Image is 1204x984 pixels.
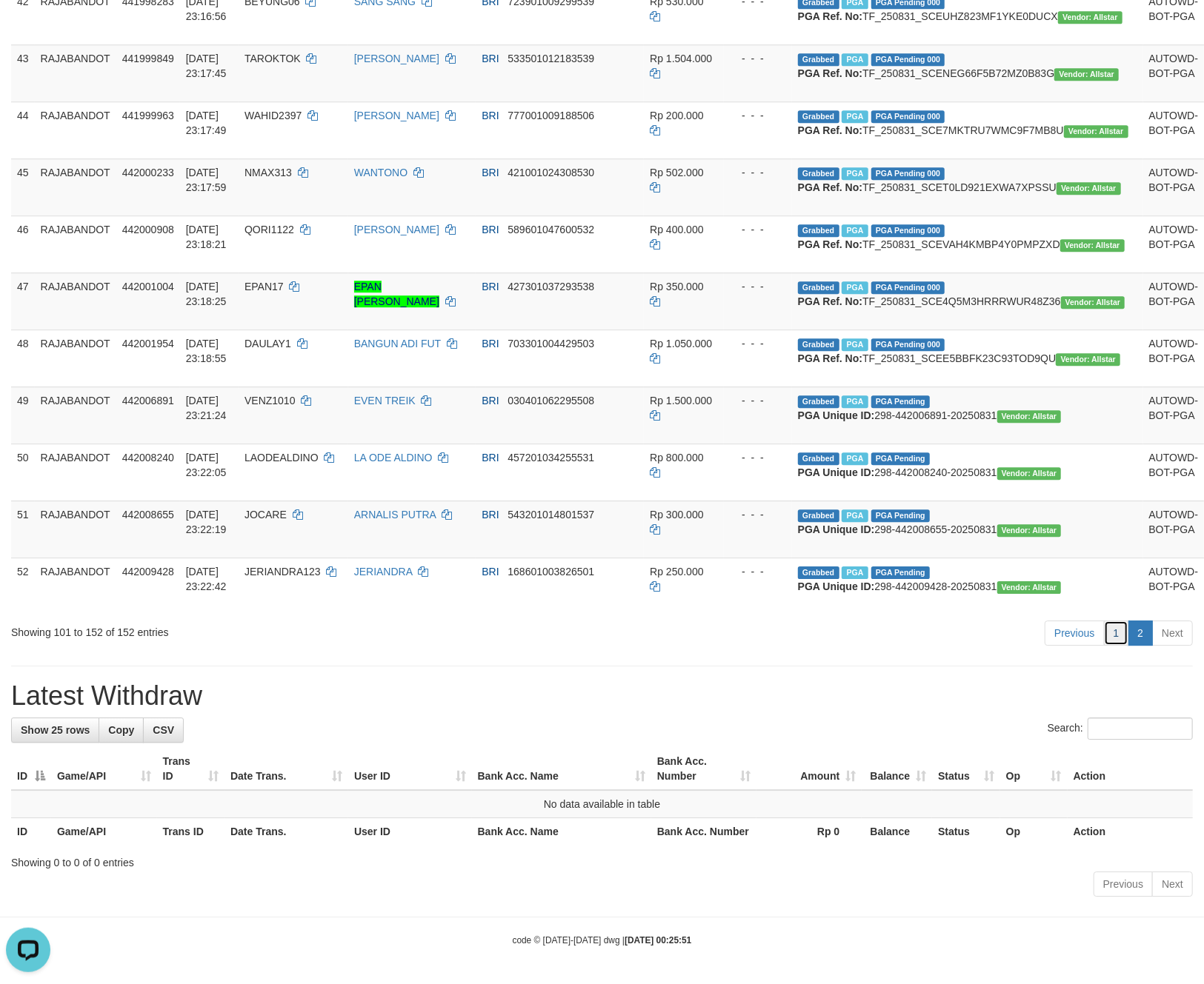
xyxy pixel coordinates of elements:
div: - - - [730,450,786,465]
span: [DATE] 23:22:19 [186,509,227,535]
span: Grabbed [798,509,839,522]
div: - - - [730,108,786,123]
td: 52 [11,558,35,615]
span: Copy 533501012183539 to clipboard [508,53,594,64]
span: Rp 350.000 [650,281,703,292]
span: EPAN17 [245,281,284,292]
span: PGA Pending [871,566,930,579]
th: Bank Acc. Name: activate to sort column ascending [472,748,651,790]
span: Copy 703301004429503 to clipboard [508,338,594,349]
span: BRI [482,566,499,578]
span: PGA Pending [871,509,930,522]
th: Balance: activate to sort column ascending [862,748,932,790]
span: PGA Pending [871,167,945,180]
a: [PERSON_NAME] [354,224,439,235]
th: Action [1068,748,1193,790]
a: Show 25 rows [11,717,99,743]
span: BRI [482,224,499,235]
b: PGA Ref. No: [798,181,862,193]
span: Vendor URL: https://secure31.1velocity.biz [1058,11,1122,24]
td: 45 [11,158,35,215]
td: 44 [11,101,35,158]
span: [DATE] 23:22:05 [186,452,227,478]
span: NMAX313 [245,167,292,178]
span: Marked by adkZulham [842,452,868,465]
span: BRI [482,395,499,406]
div: - - - [730,507,786,522]
th: Status [932,818,1000,846]
th: Balance [862,818,932,846]
td: RAJABANDOT [35,329,116,386]
a: ARNALIS PUTRA [354,509,436,521]
span: 442000908 [122,224,174,235]
span: Copy 457201034255531 to clipboard [508,452,594,463]
b: PGA Unique ID: [798,409,875,421]
th: Op [1000,818,1068,846]
span: Marked by adkZulham [842,110,868,123]
span: JERIANDRA123 [245,566,321,578]
td: TF_250831_SCENEG66F5B72MZ0B83G [792,44,1143,101]
span: Grabbed [798,338,839,351]
th: ID: activate to sort column descending [11,748,51,790]
b: PGA Unique ID: [798,466,875,478]
a: Previous [1045,620,1104,646]
span: 442006891 [122,395,174,406]
td: 46 [11,215,35,272]
span: Copy 421001024308530 to clipboard [508,167,594,178]
span: Rp 1.500.000 [650,395,712,406]
td: RAJABANDOT [35,158,116,215]
span: Grabbed [798,566,839,579]
span: Vendor URL: https://secure31.1velocity.biz [997,467,1062,480]
span: Grabbed [798,53,839,66]
th: ID [11,818,51,846]
b: PGA Ref. No: [798,238,862,250]
th: Bank Acc. Number: activate to sort column ascending [651,748,756,790]
td: 298-442009428-20250831 [792,558,1143,615]
td: RAJABANDOT [35,272,116,329]
span: BRI [482,110,499,121]
span: BRI [482,338,499,349]
button: Open LiveChat chat widget [6,6,50,50]
td: No data available in table [11,790,1193,818]
span: [DATE] 23:18:21 [186,224,227,250]
span: Marked by adkZulham [842,338,868,351]
span: Copy 168601003826501 to clipboard [508,566,594,578]
a: Next [1152,871,1193,897]
td: 47 [11,272,35,329]
b: PGA Ref. No: [798,295,862,307]
span: 441999849 [122,53,174,64]
span: Marked by adkZulham [842,167,868,180]
b: PGA Unique ID: [798,580,875,592]
td: 43 [11,44,35,101]
span: Rp 502.000 [650,167,703,178]
span: [DATE] 23:21:24 [186,395,227,421]
span: WAHID2397 [245,110,302,121]
td: TF_250831_SCEVAH4KMBP4Y0PMPZXD [792,215,1143,272]
div: Showing 0 to 0 of 0 entries [11,849,1193,870]
span: PGA Pending [871,53,945,66]
span: PGA Pending [871,395,930,408]
span: Vendor URL: https://secure31.1velocity.biz [997,581,1062,594]
div: - - - [730,51,786,66]
span: PGA Pending [871,224,945,237]
td: 51 [11,501,35,558]
a: CSV [143,717,184,743]
span: [DATE] 23:17:59 [186,167,227,193]
span: Marked by adkZulham [842,509,868,522]
td: TF_250831_SCET0LD921EXWA7XPSSU [792,158,1143,215]
span: BRI [482,452,499,463]
span: Rp 300.000 [650,509,703,521]
span: BRI [482,281,499,292]
span: [DATE] 23:17:49 [186,110,227,136]
span: Grabbed [798,452,839,465]
span: Copy 777001009188506 to clipboard [508,110,594,121]
a: [PERSON_NAME] [354,53,439,64]
input: Search: [1088,717,1193,740]
th: Trans ID: activate to sort column ascending [157,748,224,790]
span: Copy 427301037293538 to clipboard [508,281,594,292]
span: Vendor URL: https://secure31.1velocity.biz [1056,353,1120,366]
td: TF_250831_SCEE5BBFK23C93TOD9QU [792,329,1143,386]
span: Grabbed [798,395,839,408]
span: 442000233 [122,167,174,178]
span: QORI1122 [245,224,294,235]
